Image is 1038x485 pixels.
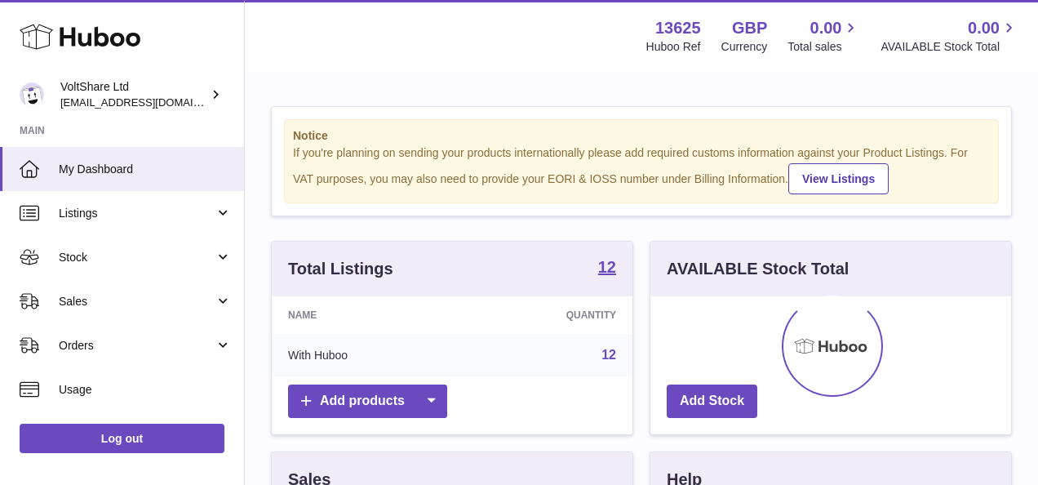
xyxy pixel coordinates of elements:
a: Log out [20,424,224,453]
strong: Notice [293,128,990,144]
span: AVAILABLE Stock Total [881,39,1018,55]
span: My Dashboard [59,162,232,177]
td: With Huboo [272,334,462,376]
a: Add Stock [667,385,757,418]
a: 12 [601,348,616,362]
div: Currency [721,39,768,55]
img: info@voltshare.co.uk [20,82,44,107]
span: Usage [59,382,232,398]
h3: AVAILABLE Stock Total [667,258,849,280]
div: VoltShare Ltd [60,79,207,110]
strong: 12 [598,259,616,275]
h3: Total Listings [288,258,393,280]
a: Add products [288,385,447,418]
a: 0.00 AVAILABLE Stock Total [881,17,1018,55]
span: 0.00 [810,17,842,39]
span: 0.00 [968,17,1000,39]
a: 0.00 Total sales [787,17,860,55]
span: Stock [59,250,215,265]
span: [EMAIL_ADDRESS][DOMAIN_NAME] [60,96,240,109]
span: Total sales [787,39,860,55]
th: Name [272,296,462,334]
strong: GBP [732,17,767,39]
a: View Listings [788,163,889,194]
div: If you're planning on sending your products internationally please add required customs informati... [293,145,990,194]
span: Sales [59,294,215,309]
span: Orders [59,338,215,354]
strong: 13625 [655,17,701,39]
a: 12 [598,259,616,278]
span: Listings [59,206,215,221]
div: Huboo Ref [646,39,701,55]
th: Quantity [462,296,632,334]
